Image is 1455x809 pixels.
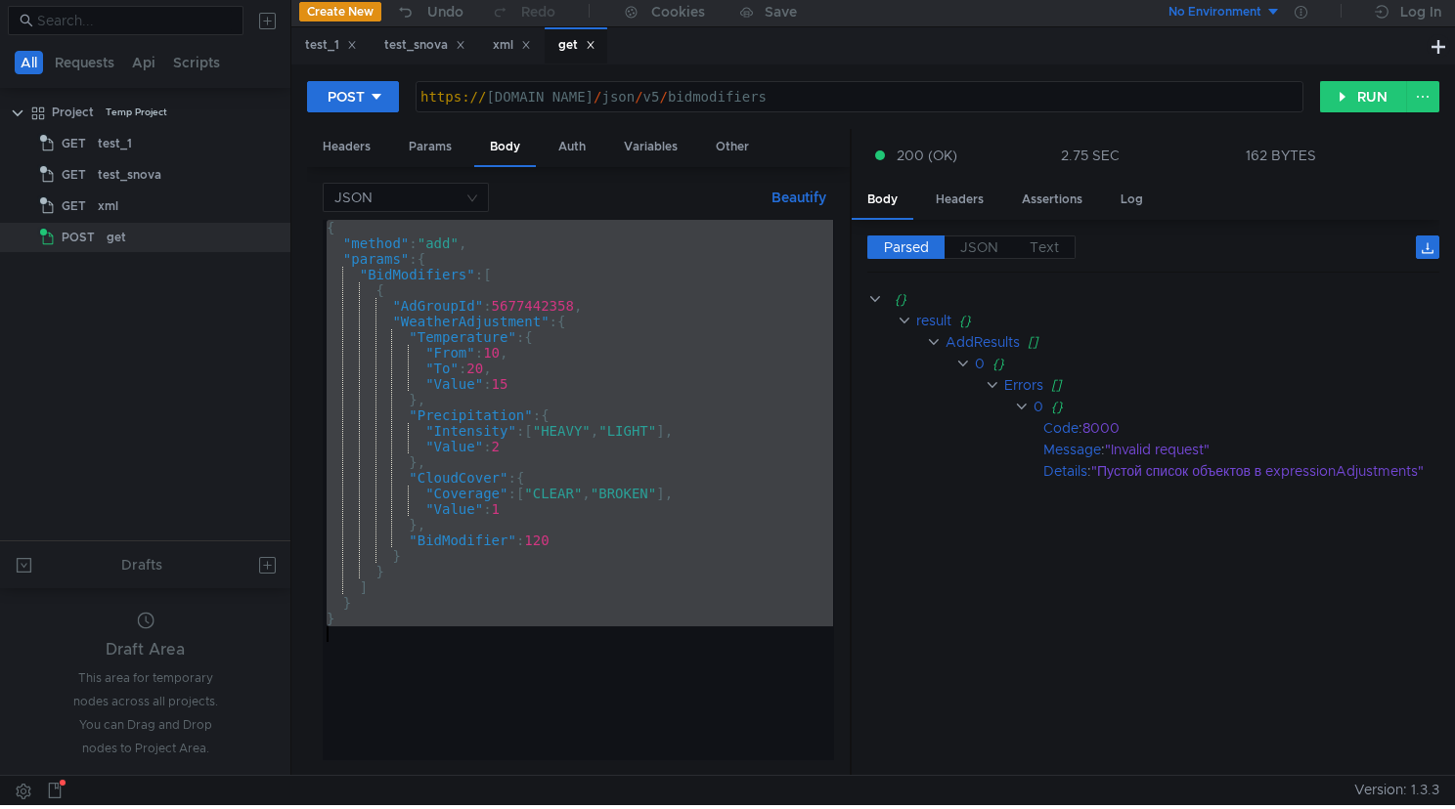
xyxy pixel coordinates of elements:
[98,192,118,221] div: xml
[106,98,167,127] div: Temp Project
[393,129,467,165] div: Params
[52,98,94,127] div: Project
[1006,182,1098,218] div: Assertions
[1105,182,1159,218] div: Log
[1082,417,1429,439] div: 8000
[1043,460,1087,482] div: Details
[62,129,86,158] span: GET
[37,10,232,31] input: Search...
[1004,374,1043,396] div: Errors
[15,51,43,74] button: All
[1246,147,1316,164] div: 162 BYTES
[1043,417,1079,439] div: Code
[895,288,1426,310] div: {}
[1320,81,1407,112] button: RUN
[558,35,595,56] div: get
[1051,374,1429,396] div: []
[474,129,536,167] div: Body
[884,238,929,256] span: Parsed
[959,310,1428,331] div: {}
[765,5,797,19] div: Save
[98,129,132,158] div: test_1
[307,81,399,112] button: POST
[1105,439,1431,460] div: "Invalid request"
[299,2,381,21] button: Create New
[1034,396,1043,417] div: 0
[1030,238,1059,256] span: Text
[1043,460,1453,482] div: :
[126,51,161,74] button: Api
[328,86,365,107] div: POST
[897,145,957,166] span: 200 (OK)
[121,553,162,576] div: Drafts
[1061,147,1120,164] div: 2.75 SEC
[920,182,999,218] div: Headers
[992,353,1427,374] div: {}
[305,35,357,56] div: test_1
[1028,331,1430,353] div: []
[1043,439,1453,460] div: :
[975,353,985,374] div: 0
[384,35,465,56] div: test_snova
[700,129,765,165] div: Other
[916,310,951,331] div: result
[493,35,531,56] div: xml
[307,129,386,165] div: Headers
[1168,3,1261,21] div: No Environment
[960,238,998,256] span: JSON
[1354,776,1439,804] span: Version: 1.3.3
[1091,460,1430,482] div: "Пустой список объектов в expressionAdjustments"
[98,160,161,190] div: test_snova
[167,51,226,74] button: Scripts
[946,331,1020,353] div: AddResults
[107,223,126,252] div: get
[1043,417,1453,439] div: :
[49,51,120,74] button: Requests
[62,192,86,221] span: GET
[62,160,86,190] span: GET
[1051,396,1427,417] div: {}
[1043,439,1101,460] div: Message
[852,182,913,220] div: Body
[764,186,834,209] button: Beautify
[543,129,601,165] div: Auth
[62,223,95,252] span: POST
[608,129,693,165] div: Variables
